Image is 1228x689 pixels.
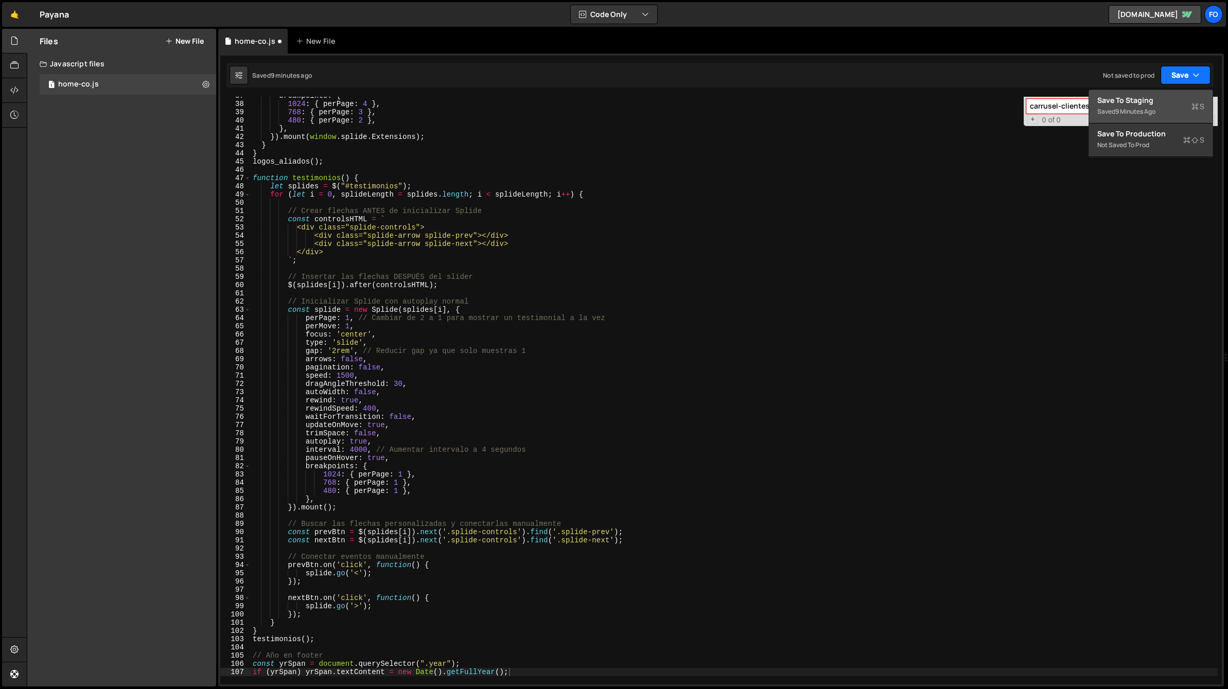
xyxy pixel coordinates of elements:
div: 92 [220,544,251,553]
div: 88 [220,511,251,520]
div: 58 [220,264,251,273]
div: 66 [220,330,251,339]
div: 78 [220,429,251,437]
div: 42 [220,133,251,141]
span: Toggle Replace mode [1027,115,1038,124]
div: 74 [220,396,251,404]
div: 56 [220,248,251,256]
div: 99 [220,602,251,610]
a: 🤙 [2,2,27,27]
div: 39 [220,108,251,116]
div: 67 [220,339,251,347]
div: 70 [220,363,251,372]
div: 82 [220,462,251,470]
h2: Files [40,36,58,47]
div: 102 [220,627,251,635]
div: Payana [40,8,69,21]
a: fo [1204,5,1223,24]
div: 72 [220,380,251,388]
div: 52 [220,215,251,223]
div: 86 [220,495,251,503]
div: 49 [220,190,251,199]
span: S [1183,135,1204,145]
div: Saved [1097,105,1204,118]
div: 44 [220,149,251,157]
div: 61 [220,289,251,297]
div: Saved [252,71,312,80]
div: Not saved to prod [1097,139,1204,151]
div: 80 [220,446,251,454]
button: Code Only [571,5,657,24]
div: Javascript files [27,54,216,74]
div: 93 [220,553,251,561]
div: 81 [220,454,251,462]
div: 69 [220,355,251,363]
div: 83 [220,470,251,479]
div: 87 [220,503,251,511]
span: 0 of 0 [1038,116,1065,124]
div: 90 [220,528,251,536]
div: 62 [220,297,251,306]
div: 75 [220,404,251,413]
input: Search for [1026,99,1155,114]
button: Save [1161,66,1211,84]
div: 9 minutes ago [1115,107,1155,116]
div: 40 [220,116,251,125]
div: 96 [220,577,251,586]
button: Save to StagingS Saved9 minutes ago [1089,90,1213,123]
div: 45 [220,157,251,166]
div: 94 [220,561,251,569]
div: New File [296,36,339,46]
div: Save to Production [1097,129,1204,139]
div: 54 [220,232,251,240]
div: 106 [220,660,251,668]
div: 84 [220,479,251,487]
div: Not saved to prod [1103,71,1154,80]
div: 97 [220,586,251,594]
div: 50 [220,199,251,207]
div: 105 [220,651,251,660]
div: 53 [220,223,251,232]
div: 51 [220,207,251,215]
div: 38 [220,100,251,108]
div: 107 [220,668,251,676]
button: New File [165,37,204,45]
button: Save to ProductionS Not saved to prod [1089,123,1213,157]
div: 101 [220,619,251,627]
div: 91 [220,536,251,544]
div: 46 [220,166,251,174]
div: 68 [220,347,251,355]
div: 60 [220,281,251,289]
div: 103 [220,635,251,643]
div: 79 [220,437,251,446]
div: 73 [220,388,251,396]
div: 59 [220,273,251,281]
div: 57 [220,256,251,264]
div: 55 [220,240,251,248]
div: 95 [220,569,251,577]
span: S [1191,101,1204,112]
div: 98 [220,594,251,602]
div: 77 [220,421,251,429]
div: 71 [220,372,251,380]
div: 9 minutes ago [271,71,312,80]
div: Save to Staging [1097,95,1204,105]
div: 64 [220,314,251,322]
div: home-co.js [58,80,99,89]
div: 104 [220,643,251,651]
span: 1 [48,81,55,90]
div: 43 [220,141,251,149]
a: [DOMAIN_NAME] [1109,5,1201,24]
div: 48 [220,182,251,190]
div: 76 [220,413,251,421]
div: 17122/47230.js [40,74,216,95]
div: 47 [220,174,251,182]
div: 63 [220,306,251,314]
div: 41 [220,125,251,133]
div: 65 [220,322,251,330]
div: home-co.js [235,36,275,46]
div: 85 [220,487,251,495]
div: 89 [220,520,251,528]
div: 100 [220,610,251,619]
